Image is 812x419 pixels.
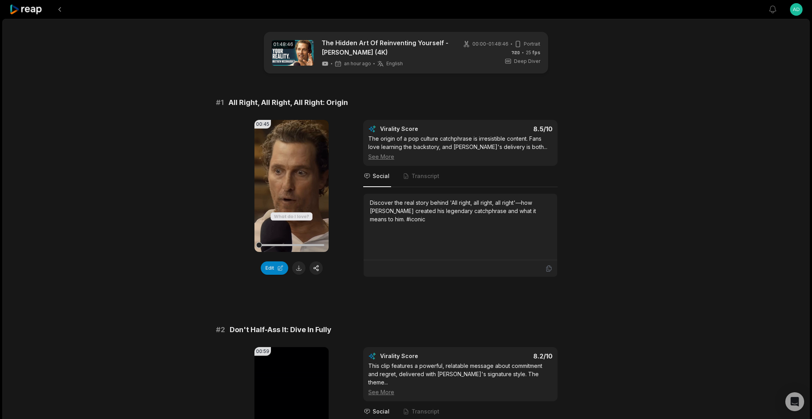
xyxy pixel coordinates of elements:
[785,392,804,411] div: Open Intercom Messenger
[368,362,552,396] div: This clip features a powerful, relatable message about commitment and regret, delivered with [PER...
[216,324,225,335] span: # 2
[368,134,552,161] div: The origin of a pop culture catchphrase is irresistible content. Fans love learning the backstory...
[380,352,465,360] div: Virality Score
[230,324,331,335] span: Don't Half-Ass It: Dive In Fully
[368,153,552,161] div: See More
[468,352,553,360] div: 8.2 /10
[229,97,348,108] span: All Right, All Right, All Right: Origin
[472,40,508,48] span: 00:00 - 01:48:46
[386,61,403,67] span: English
[322,38,454,57] a: The Hidden Art Of Reinventing Yourself - [PERSON_NAME] (4K)
[514,58,540,65] span: Deep Diver
[411,172,439,180] span: Transcript
[216,97,224,108] span: # 1
[524,40,540,48] span: Portrait
[373,172,390,180] span: Social
[526,49,540,56] span: 25
[254,120,329,252] video: Your browser does not support mp4 format.
[373,408,390,415] span: Social
[380,125,465,133] div: Virality Score
[532,50,540,55] span: fps
[261,261,288,275] button: Edit
[368,388,552,396] div: See More
[411,408,439,415] span: Transcript
[363,166,558,187] nav: Tabs
[468,125,553,133] div: 8.5 /10
[344,61,371,67] span: an hour ago
[370,198,551,223] div: Discover the real story behind 'All right, all right, all right'—how [PERSON_NAME] created his le...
